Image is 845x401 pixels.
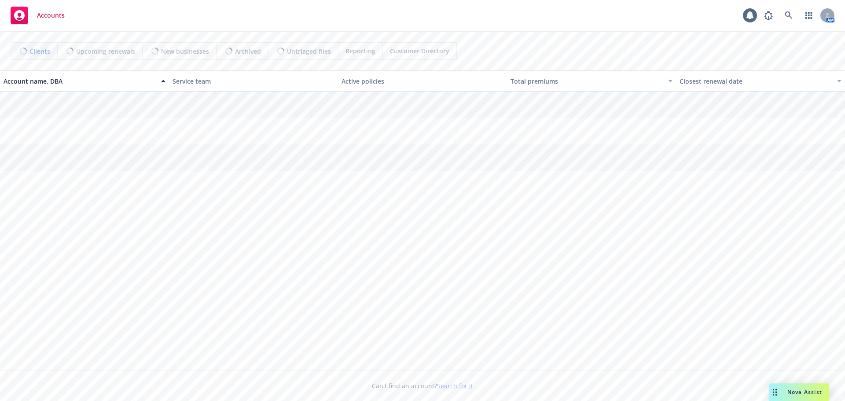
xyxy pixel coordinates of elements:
button: Service team [169,70,338,92]
a: Switch app [800,7,818,24]
div: Total premiums [511,77,663,86]
div: Closest renewal date [680,77,832,86]
span: Untriaged files [287,47,331,56]
button: Closest renewal date [676,70,845,92]
div: Active policies [342,77,503,86]
span: Can't find an account? [372,381,473,390]
span: Accounts [37,12,65,19]
button: Nova Assist [769,383,829,401]
a: Search for it [437,382,473,390]
span: Clients [29,47,50,56]
span: Archived [235,47,261,56]
div: Service team [173,77,334,86]
span: Reporting [345,46,375,55]
span: New businesses [161,47,209,56]
button: Total premiums [507,70,676,92]
span: Nova Assist [787,388,822,396]
a: Report a Bug [760,7,777,24]
span: Customer Directory [390,46,449,55]
button: Active policies [338,70,507,92]
span: Upcoming renewals [76,47,135,56]
a: Search [780,7,797,24]
div: Drag to move [769,383,780,401]
a: Accounts [7,3,68,28]
div: Account name, DBA [4,77,156,86]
